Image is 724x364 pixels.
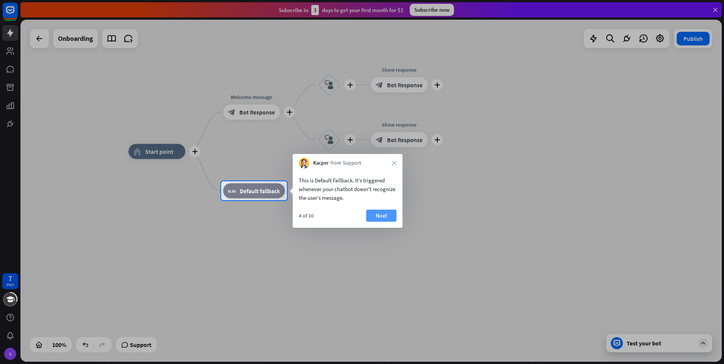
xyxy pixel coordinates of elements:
[313,159,329,167] span: Kacper
[299,212,314,219] div: 4 of 10
[6,3,29,26] button: Open LiveChat chat widget
[240,187,280,194] span: Default fallback
[331,159,361,167] span: from Support
[392,161,396,165] i: close
[228,187,236,194] i: block_fallback
[299,176,396,202] div: This is Default Fallback. It’s triggered whenever your chatbot doesn't recognize the user’s message.
[366,210,396,222] button: Next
